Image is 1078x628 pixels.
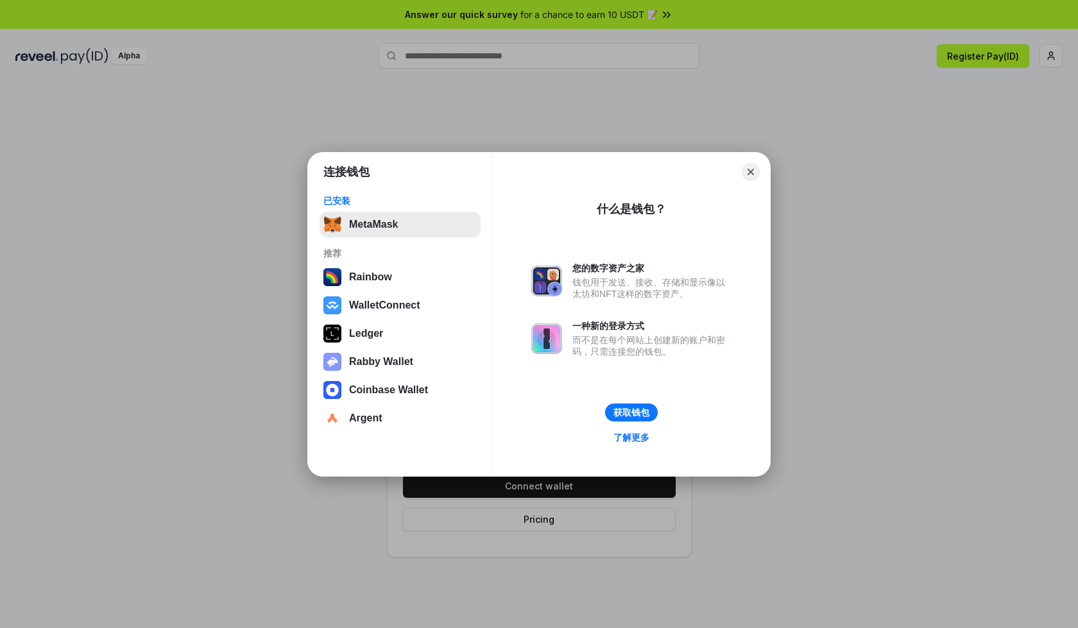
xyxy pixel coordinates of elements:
[323,164,370,180] h1: 连接钱包
[349,384,428,396] div: Coinbase Wallet
[597,201,666,217] div: 什么是钱包？
[323,248,477,259] div: 推荐
[323,216,341,233] img: svg+xml,%3Csvg%20fill%3D%22none%22%20height%3D%2233%22%20viewBox%3D%220%200%2035%2033%22%20width%...
[320,377,481,403] button: Coinbase Wallet
[323,195,477,207] div: 已安装
[572,320,732,332] div: 一种新的登录方式
[349,219,398,230] div: MetaMask
[349,300,420,311] div: WalletConnect
[572,276,732,300] div: 钱包用于发送、接收、存储和显示像以太坊和NFT这样的数字资产。
[349,412,382,424] div: Argent
[349,271,392,283] div: Rainbow
[323,409,341,427] img: svg+xml,%3Csvg%20width%3D%2228%22%20height%3D%2228%22%20viewBox%3D%220%200%2028%2028%22%20fill%3D...
[531,266,562,296] img: svg+xml,%3Csvg%20xmlns%3D%22http%3A%2F%2Fwww.w3.org%2F2000%2Fsvg%22%20fill%3D%22none%22%20viewBox...
[605,403,658,421] button: 获取钱包
[323,353,341,371] img: svg+xml,%3Csvg%20xmlns%3D%22http%3A%2F%2Fwww.w3.org%2F2000%2Fsvg%22%20fill%3D%22none%22%20viewBox...
[613,432,649,443] div: 了解更多
[742,163,760,181] button: Close
[320,264,481,290] button: Rainbow
[320,212,481,237] button: MetaMask
[613,407,649,418] div: 获取钱包
[323,296,341,314] img: svg+xml,%3Csvg%20width%3D%2228%22%20height%3D%2228%22%20viewBox%3D%220%200%2028%2028%22%20fill%3D...
[572,262,732,274] div: 您的数字资产之家
[320,293,481,318] button: WalletConnect
[606,429,657,446] a: 了解更多
[323,268,341,286] img: svg+xml,%3Csvg%20width%3D%22120%22%20height%3D%22120%22%20viewBox%3D%220%200%20120%20120%22%20fil...
[572,334,732,357] div: 而不是在每个网站上创建新的账户和密码，只需连接您的钱包。
[323,381,341,399] img: svg+xml,%3Csvg%20width%3D%2228%22%20height%3D%2228%22%20viewBox%3D%220%200%2028%2028%22%20fill%3D...
[349,328,383,339] div: Ledger
[320,405,481,431] button: Argent
[320,349,481,375] button: Rabby Wallet
[531,323,562,354] img: svg+xml,%3Csvg%20xmlns%3D%22http%3A%2F%2Fwww.w3.org%2F2000%2Fsvg%22%20fill%3D%22none%22%20viewBox...
[320,321,481,346] button: Ledger
[349,356,413,368] div: Rabby Wallet
[323,325,341,343] img: svg+xml,%3Csvg%20xmlns%3D%22http%3A%2F%2Fwww.w3.org%2F2000%2Fsvg%22%20width%3D%2228%22%20height%3...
